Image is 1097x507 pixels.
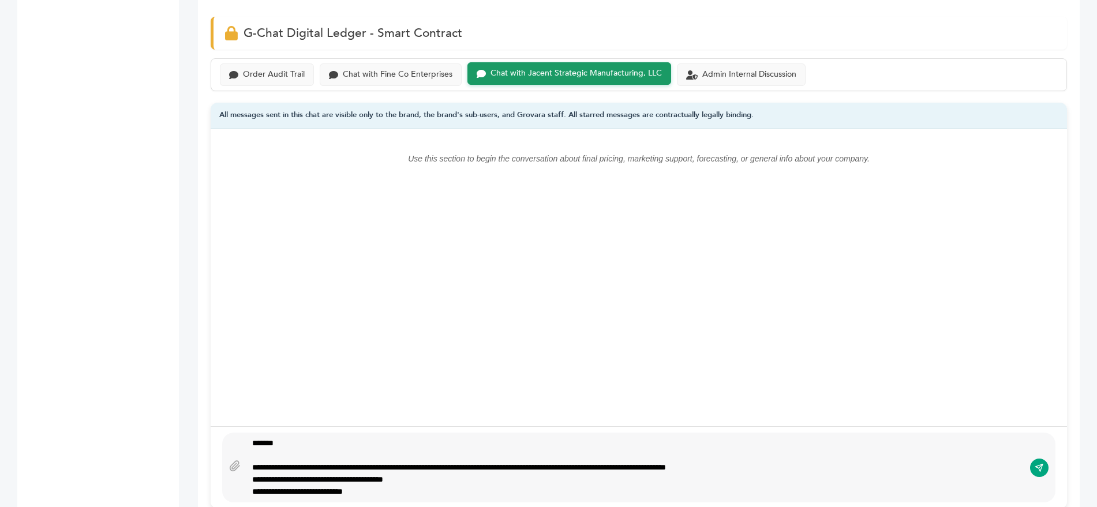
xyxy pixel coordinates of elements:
div: Chat with Jacent Strategic Manufacturing, LLC [491,69,662,78]
div: All messages sent in this chat are visible only to the brand, the brand's sub-users, and Grovara ... [211,103,1067,129]
div: Order Audit Trail [243,70,305,80]
div: Chat with Fine Co Enterprises [343,70,452,80]
span: G-Chat Digital Ledger - Smart Contract [244,25,462,42]
div: Admin Internal Discussion [702,70,796,80]
p: Use this section to begin the conversation about final pricing, marketing support, forecasting, o... [234,152,1044,166]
